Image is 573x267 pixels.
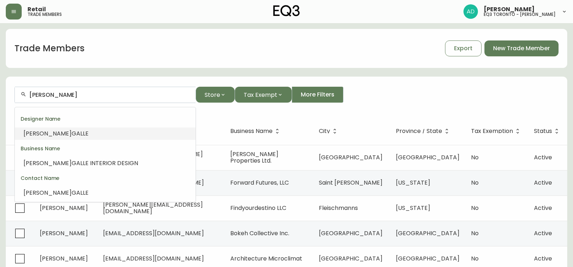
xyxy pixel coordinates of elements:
[230,204,286,212] span: Findyourdestino LLC
[471,128,522,134] span: Tax Exemption
[471,204,479,212] span: No
[396,178,430,187] span: [US_STATE]
[319,153,382,162] span: [GEOGRAPHIC_DATA]
[40,254,88,263] span: [PERSON_NAME]
[319,254,382,263] span: [GEOGRAPHIC_DATA]
[40,204,88,212] span: [PERSON_NAME]
[484,12,556,17] h5: eq3 toronto - [PERSON_NAME]
[230,128,282,134] span: Business Name
[319,129,330,133] span: City
[534,254,552,263] span: Active
[471,153,479,162] span: No
[471,229,479,237] span: No
[72,159,138,167] span: GALLE INTERIOR DESIGN
[454,44,472,52] span: Export
[534,229,552,237] span: Active
[396,229,459,237] span: [GEOGRAPHIC_DATA]
[23,159,72,167] span: [PERSON_NAME]
[244,90,277,99] span: Tax Exempt
[29,91,190,98] input: Search
[15,140,196,157] div: Business Name
[103,201,203,215] span: [PERSON_NAME][EMAIL_ADDRESS][DOMAIN_NAME]
[23,189,72,197] span: [PERSON_NAME]
[319,128,339,134] span: City
[72,129,89,138] span: GALLE
[103,229,204,237] span: [EMAIL_ADDRESS][DOMAIN_NAME]
[493,44,550,52] span: New Trade Member
[23,129,72,138] span: [PERSON_NAME]
[27,7,46,12] span: Retail
[230,254,302,263] span: Architecture Microclimat
[484,7,535,12] span: [PERSON_NAME]
[205,90,220,99] span: Store
[319,178,382,187] span: Saint [PERSON_NAME]
[230,129,273,133] span: Business Name
[15,169,196,187] div: Contact Name
[273,5,300,17] img: logo
[463,4,478,19] img: 5042b7eed22bbf7d2bc86013784b9872
[72,189,89,197] span: GALLE
[396,254,459,263] span: [GEOGRAPHIC_DATA]
[534,204,552,212] span: Active
[301,91,334,99] span: More Filters
[396,129,442,133] span: Province / State
[445,40,482,56] button: Export
[27,12,62,17] h5: trade members
[396,204,430,212] span: [US_STATE]
[319,204,358,212] span: Fleischmanns
[15,110,196,128] div: Designer Name
[471,254,479,263] span: No
[292,87,343,103] button: More Filters
[230,229,289,237] span: Bokeh Collective Inc.
[396,128,452,134] span: Province / State
[534,129,552,133] span: Status
[319,229,382,237] span: [GEOGRAPHIC_DATA]
[40,229,88,237] span: [PERSON_NAME]
[103,254,204,263] span: [EMAIL_ADDRESS][DOMAIN_NAME]
[471,129,513,133] span: Tax Exemption
[196,87,235,103] button: Store
[14,42,85,55] h1: Trade Members
[534,153,552,162] span: Active
[484,40,559,56] button: New Trade Member
[230,178,289,187] span: Forward Futures, LLC
[235,87,292,103] button: Tax Exempt
[396,153,459,162] span: [GEOGRAPHIC_DATA]
[471,178,479,187] span: No
[534,178,552,187] span: Active
[230,150,278,165] span: [PERSON_NAME] Properties Ltd.
[534,128,561,134] span: Status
